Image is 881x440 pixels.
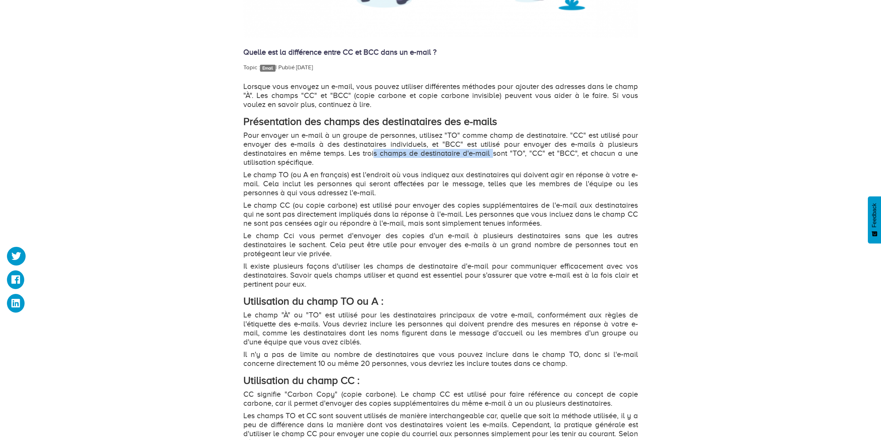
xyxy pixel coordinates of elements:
[243,131,638,167] p: Pour envoyer un e-mail à un groupe de personnes, utilisez "TO" comme champ de destinataire. "CC" ...
[260,65,276,72] a: Email
[243,390,638,408] p: CC signifie "Carbon Copy" (copie carbone). Le champ CC est utilisé pour faire référence au concep...
[243,375,360,386] strong: Utilisation du champ CC :
[871,203,878,227] span: Feedback
[278,64,313,71] span: Publié [DATE]
[243,201,638,228] p: Le champ CC (ou copie carbone) est utilisé pour envoyer des copies supplémentaires de l'e-mail au...
[243,350,638,368] p: Il n'y a pas de limite au nombre de destinataires que vous pouvez inclure dans le champ TO, donc ...
[243,311,638,347] p: Le champ "À" ou "TO" est utilisé pour les destinataires principaux de votre e-mail, conformément ...
[243,170,638,197] p: Le champ TO (ou A en français) est l'endroit où vous indiquez aux destinataires qui doivent agir ...
[243,48,638,56] h4: Quelle est la différence entre CC et BCC dans un e-mail ?
[868,196,881,243] button: Feedback - Afficher l’enquête
[243,295,384,307] strong: Utilisation du champ TO ou A :
[243,64,277,71] span: Topic : |
[243,116,497,127] strong: Présentation des champs des destinataires des e-mails
[243,82,638,109] p: Lorsque vous envoyez un e-mail, vous pouvez utiliser différentes méthodes pour ajouter des adress...
[243,231,638,258] p: Le champ Cci vous permet d'envoyer des copies d'un e-mail à plusieurs destinataires sans que les ...
[243,262,638,289] p: Il existe plusieurs façons d'utiliser les champs de destinataire d'e-mail pour communiquer effica...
